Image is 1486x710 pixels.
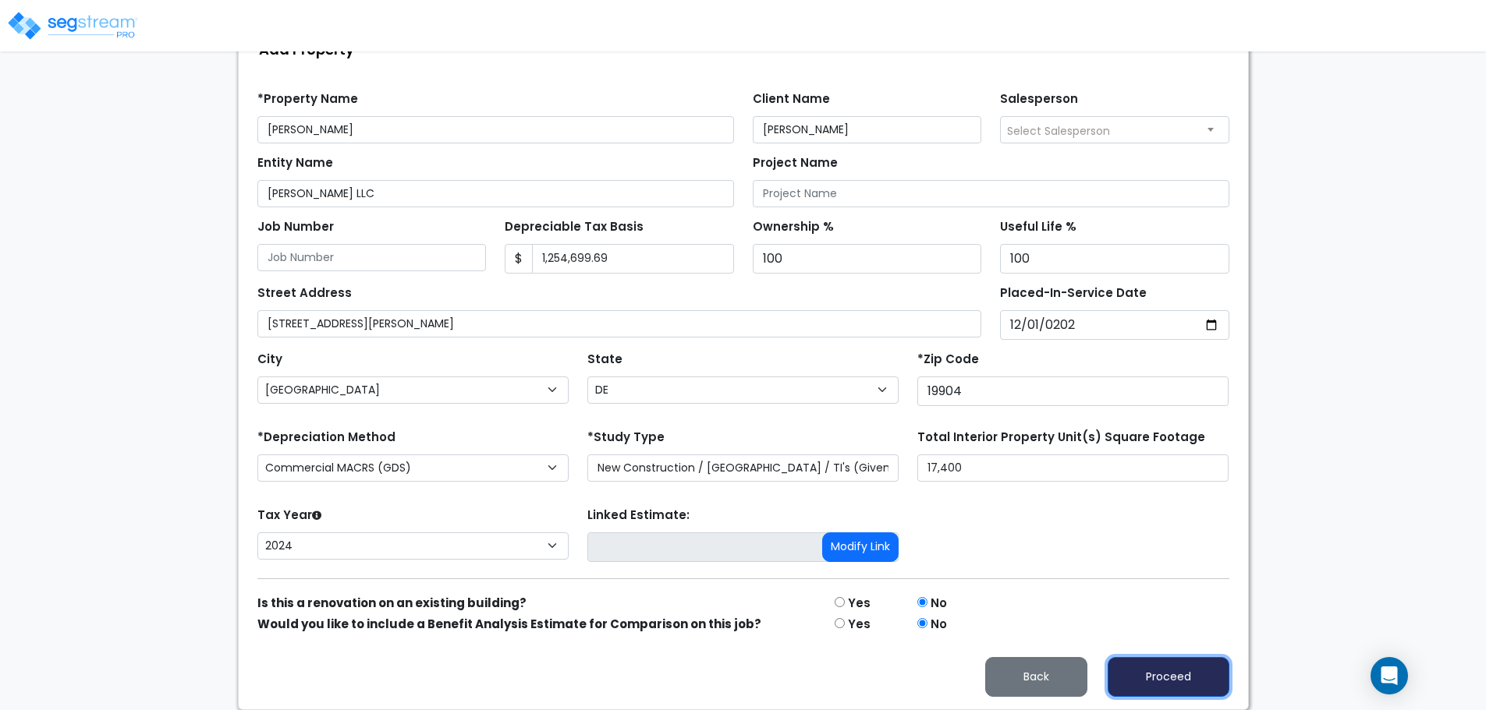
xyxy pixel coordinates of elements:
span: $ [505,244,533,274]
label: Tax Year [257,507,321,525]
input: Zip Code [917,376,1229,406]
label: Ownership % [753,218,834,236]
input: Ownership % [753,244,982,274]
input: Entity Name [257,180,734,207]
label: Depreciable Tax Basis [505,218,644,236]
label: No [931,616,947,634]
label: Linked Estimate: [587,507,690,525]
input: 0.00 [532,244,734,274]
a: Back [973,666,1100,685]
input: Project Name [753,180,1229,207]
button: Back [985,657,1087,697]
button: Modify Link [822,532,899,562]
strong: Is this a renovation on an existing building? [257,595,527,611]
input: Job Number [257,244,487,271]
label: Placed-In-Service Date [1000,284,1147,302]
label: *Study Type [587,429,665,447]
label: Yes [848,616,871,634]
label: *Zip Code [917,351,979,369]
button: Proceed [1108,657,1229,697]
label: Project Name [753,154,838,172]
input: Useful Life % [1000,244,1229,274]
label: Useful Life % [1000,218,1076,236]
input: Client Name [753,116,982,143]
label: Entity Name [257,154,333,172]
label: Client Name [753,90,830,108]
input: total square foot [917,454,1229,482]
input: Property Name [257,116,734,143]
label: Salesperson [1000,90,1078,108]
label: *Depreciation Method [257,429,395,447]
strong: Would you like to include a Benefit Analysis Estimate for Comparison on this job? [257,616,761,632]
label: *Property Name [257,90,358,108]
label: Total Interior Property Unit(s) Square Footage [917,429,1205,447]
label: Yes [848,595,871,613]
input: Street Address [257,310,982,337]
label: Job Number [257,218,334,236]
span: Select Salesperson [1007,123,1110,139]
img: logo_pro_r.png [6,10,139,41]
label: No [931,595,947,613]
label: Street Address [257,284,352,302]
div: Open Intercom Messenger [1371,657,1408,694]
label: City [257,351,282,369]
label: State [587,351,622,369]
